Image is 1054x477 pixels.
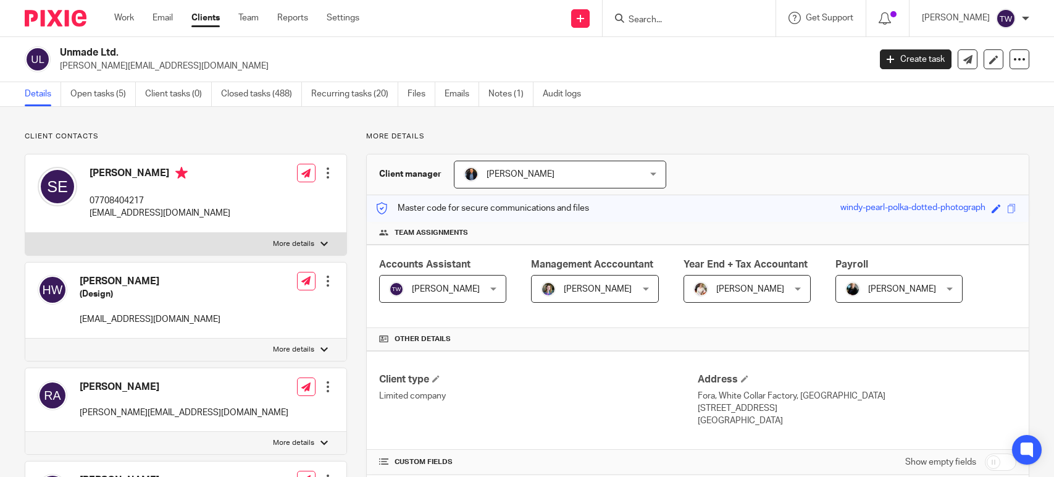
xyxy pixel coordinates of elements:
p: [EMAIL_ADDRESS][DOMAIN_NAME] [90,207,230,219]
span: Accounts Assistant [379,260,471,269]
a: Emails [445,82,479,106]
span: [PERSON_NAME] [868,285,936,293]
p: [GEOGRAPHIC_DATA] [698,415,1016,427]
img: Kayleigh%20Henson.jpeg [693,282,708,297]
i: Primary [175,167,188,179]
h4: [PERSON_NAME] [90,167,230,182]
a: Settings [327,12,359,24]
h4: [PERSON_NAME] [80,381,288,394]
span: [PERSON_NAME] [487,170,554,179]
img: svg%3E [996,9,1016,28]
a: Create task [880,49,952,69]
span: [PERSON_NAME] [564,285,632,293]
h5: (Design) [80,288,220,300]
p: Fora, White Collar Factory, [GEOGRAPHIC_DATA] [698,390,1016,402]
img: svg%3E [38,381,67,410]
img: svg%3E [38,167,77,206]
a: Notes (1) [488,82,533,106]
h2: Unmade Ltd. [60,46,701,59]
p: 07708404217 [90,195,230,207]
p: More details [273,239,314,249]
p: [PERSON_NAME][EMAIL_ADDRESS][DOMAIN_NAME] [60,60,861,72]
a: Reports [277,12,308,24]
div: windy-pearl-polka-dotted-photograph [840,201,985,216]
span: Management Acccountant [531,260,653,269]
img: Pixie [25,10,86,27]
p: More details [273,345,314,355]
span: [PERSON_NAME] [716,285,784,293]
a: Files [408,82,435,106]
h4: [PERSON_NAME] [80,275,220,288]
a: Work [114,12,134,24]
a: Email [153,12,173,24]
a: Details [25,82,61,106]
span: Payroll [835,260,868,269]
a: Audit logs [543,82,590,106]
p: [PERSON_NAME][EMAIL_ADDRESS][DOMAIN_NAME] [80,407,288,419]
span: [PERSON_NAME] [412,285,480,293]
img: martin-hickman.jpg [464,167,479,182]
h4: Client type [379,373,698,386]
p: [PERSON_NAME] [922,12,990,24]
h4: Address [698,373,1016,386]
p: [STREET_ADDRESS] [698,402,1016,415]
a: Clients [191,12,220,24]
p: More details [273,438,314,448]
p: [EMAIL_ADDRESS][DOMAIN_NAME] [80,313,220,326]
p: Master code for secure communications and files [376,202,589,214]
a: Team [238,12,259,24]
h4: CUSTOM FIELDS [379,457,698,467]
h3: Client manager [379,168,441,180]
a: Recurring tasks (20) [311,82,398,106]
p: More details [366,132,1029,141]
img: nicky-partington.jpg [845,282,860,297]
a: Open tasks (5) [70,82,136,106]
a: Closed tasks (488) [221,82,302,106]
span: Other details [395,334,451,344]
input: Search [627,15,738,26]
span: Team assignments [395,228,468,238]
img: svg%3E [25,46,51,72]
img: svg%3E [38,275,67,305]
label: Show empty fields [905,456,976,468]
p: Client contacts [25,132,347,141]
img: svg%3E [389,282,404,297]
img: 1530183611242%20(1).jpg [541,282,556,297]
a: Client tasks (0) [145,82,212,106]
span: Year End + Tax Accountant [684,260,808,269]
span: Get Support [806,14,853,22]
p: Limited company [379,390,698,402]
